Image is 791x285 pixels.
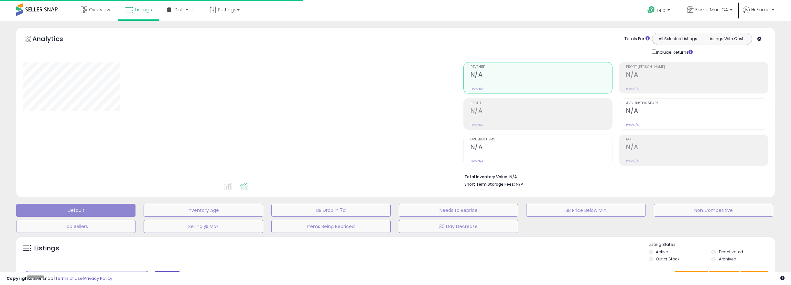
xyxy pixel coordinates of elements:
[626,87,639,91] small: Prev: N/A
[626,159,639,163] small: Prev: N/A
[702,35,750,43] button: Listings With Cost
[626,102,768,105] span: Avg. Buybox Share
[399,204,518,217] button: Needs to Reprice
[526,204,645,217] button: BB Price Below Min
[751,6,770,13] span: Hi Fame
[271,220,391,233] button: Items Being Repriced
[174,6,195,13] span: DataHub
[471,159,483,163] small: Prev: N/A
[471,71,612,80] h2: N/A
[464,172,764,180] li: N/A
[144,204,263,217] button: Inventory Age
[471,107,612,116] h2: N/A
[657,7,666,13] span: Help
[626,71,768,80] h2: N/A
[654,204,773,217] button: Non Competitive
[695,6,728,13] span: Fame Mart CA
[743,6,774,21] a: Hi Fame
[471,143,612,152] h2: N/A
[89,6,110,13] span: Overview
[135,6,152,13] span: Listings
[144,220,263,233] button: Selling @ Max
[626,138,768,141] span: ROI
[516,181,524,187] span: N/A
[471,123,483,127] small: Prev: N/A
[471,138,612,141] span: Ordered Items
[471,87,483,91] small: Prev: N/A
[626,65,768,69] span: Profit [PERSON_NAME]
[399,220,518,233] button: 30 Day Decrease
[654,35,702,43] button: All Selected Listings
[464,174,508,180] b: Total Inventory Value:
[624,36,650,42] div: Totals For
[642,1,677,21] a: Help
[647,6,655,14] i: Get Help
[464,181,515,187] b: Short Term Storage Fees:
[626,123,639,127] small: Prev: N/A
[626,107,768,116] h2: N/A
[16,220,135,233] button: Top Sellers
[6,275,30,281] strong: Copyright
[16,204,135,217] button: Default
[471,65,612,69] span: Revenue
[471,102,612,105] span: Profit
[271,204,391,217] button: BB Drop in 7d
[626,143,768,152] h2: N/A
[6,276,112,282] div: seller snap | |
[32,34,76,45] h5: Analytics
[647,48,700,56] div: Include Returns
